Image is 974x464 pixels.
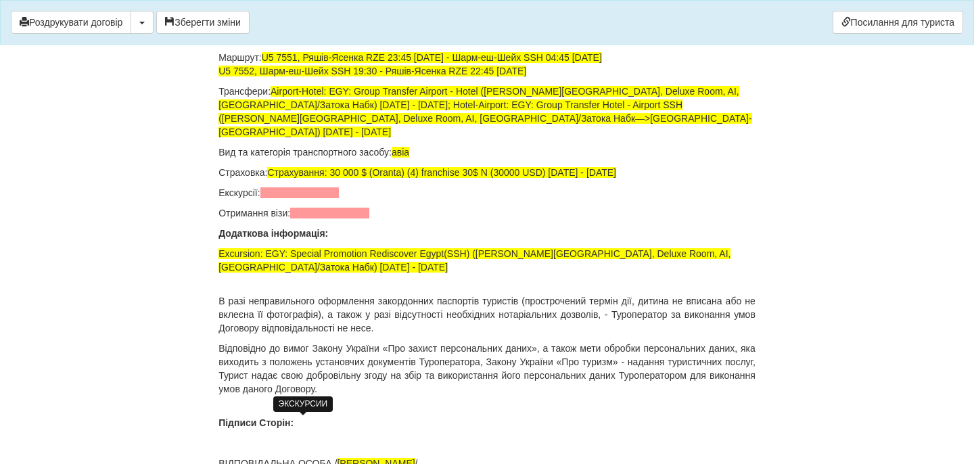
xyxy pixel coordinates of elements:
p: Відповідно до вимог Закону України «Про захист персональних даних», а також мети обробки персонал... [218,342,756,396]
span: Страхування: 30 000 $ (Oranta) (4) franchise 30$ N (30000 USD) [DATE] - [DATE] [267,167,616,178]
p: Екскурсії: [218,186,756,200]
span: U5 7551, Ряшів-Ясенка RZE 23:45 [DATE] - Шарм-еш-Шейх SSH 04:45 [DATE] U5 7552, Шарм-еш-Шейх SSH ... [218,52,602,76]
a: Посилання для туриста [833,11,963,34]
span: авіа [392,147,409,158]
span: Airport-Hotel: EGY: Group Transfer Airport - Hotel ([PERSON_NAME][GEOGRAPHIC_DATA], Deluxe Room, ... [218,86,751,137]
span: Excursion: EGY: Special Promotion Rediscover Egypt(SSH) ([PERSON_NAME][GEOGRAPHIC_DATA], Deluxe R... [218,248,730,273]
p: Отримання візи: [218,206,756,220]
button: Зберегти зміни [156,11,250,34]
p: В разі неправильного оформлення закордонних паспортів туристів (прострочений термін дії, дитина н... [218,294,756,335]
p: Вид та категорія транспортного засобу: [218,145,756,159]
b: Додаткова інформація: [218,228,328,239]
b: Підписи Сторін: [218,417,294,428]
button: Роздрукувати договір [11,11,131,34]
p: Трансфери: [218,85,756,139]
p: Маршрут: [218,51,756,78]
div: ЭКСКУРСИИ [273,396,333,412]
p: Страховка: [218,166,756,179]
